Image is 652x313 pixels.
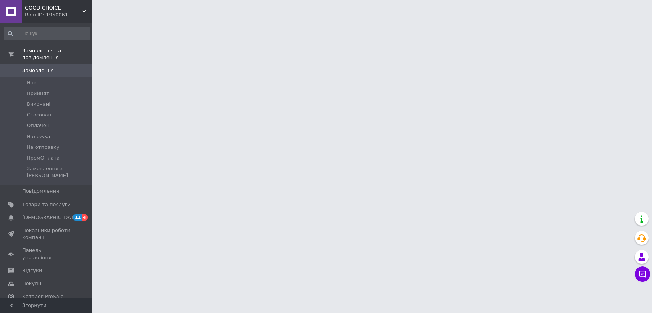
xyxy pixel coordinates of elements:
[25,5,82,11] span: GOOD CHOICE
[22,247,71,261] span: Панель управління
[27,111,53,118] span: Скасовані
[27,79,38,86] span: Нові
[22,201,71,208] span: Товари та послуги
[27,133,50,140] span: Наложка
[27,122,51,129] span: Оплачені
[27,144,59,151] span: На отправку
[22,280,43,287] span: Покупці
[22,67,54,74] span: Замовлення
[22,188,59,195] span: Повідомлення
[27,165,89,179] span: Замовлення з [PERSON_NAME]
[25,11,92,18] div: Ваш ID: 1950061
[27,155,60,161] span: ПромОплата
[82,214,88,221] span: 4
[22,47,92,61] span: Замовлення та повідомлення
[22,227,71,241] span: Показники роботи компанії
[73,214,82,221] span: 11
[27,101,50,108] span: Виконані
[22,267,42,274] span: Відгуки
[22,214,79,221] span: [DEMOGRAPHIC_DATA]
[27,90,50,97] span: Прийняті
[4,27,90,40] input: Пошук
[635,266,650,282] button: Чат з покупцем
[22,293,63,300] span: Каталог ProSale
